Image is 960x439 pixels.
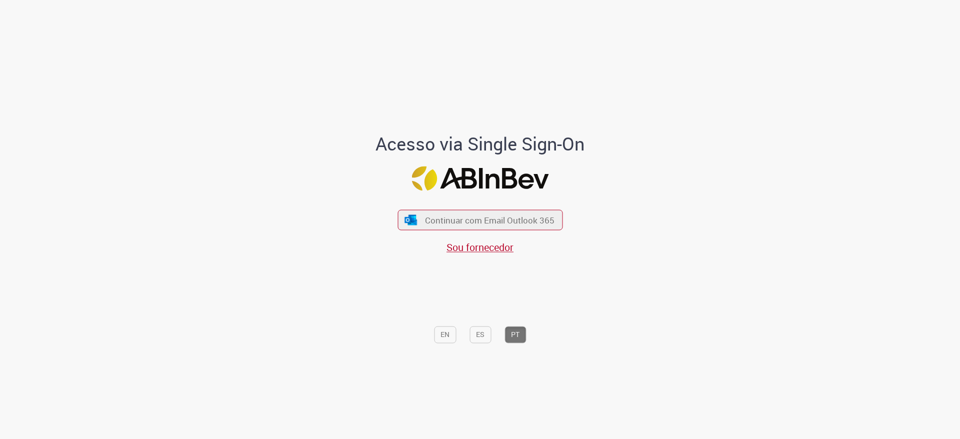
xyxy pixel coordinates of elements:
h1: Acesso via Single Sign-On [341,134,619,154]
a: Sou fornecedor [446,241,513,254]
button: PT [504,326,526,343]
img: ícone Azure/Microsoft 360 [404,214,418,225]
button: EN [434,326,456,343]
span: Continuar com Email Outlook 365 [425,214,554,226]
button: ícone Azure/Microsoft 360 Continuar com Email Outlook 365 [397,210,562,230]
button: ES [469,326,491,343]
img: Logo ABInBev [411,166,548,190]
